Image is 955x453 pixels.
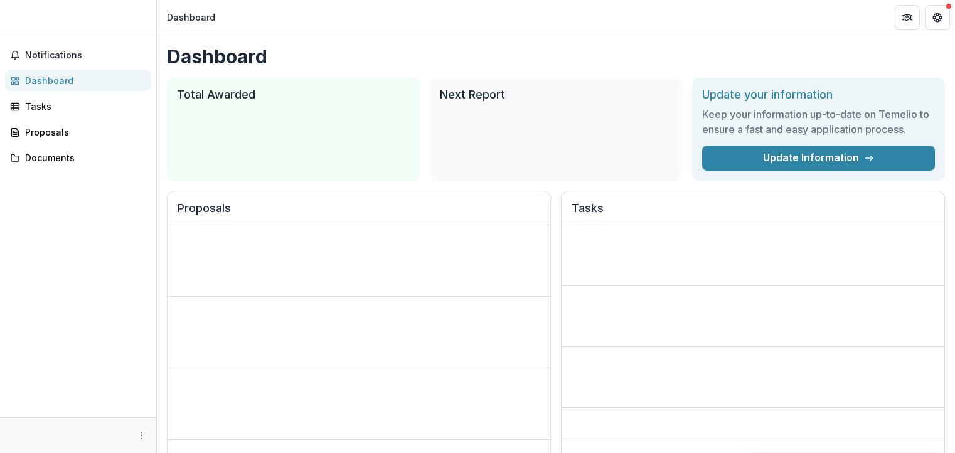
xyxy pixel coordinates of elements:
a: Tasks [5,96,151,117]
h2: Update your information [702,88,935,102]
button: Get Help [925,5,950,30]
a: Proposals [5,122,151,142]
div: Proposals [25,125,141,139]
span: Notifications [25,50,146,61]
nav: breadcrumb [162,8,220,26]
a: Update Information [702,146,935,171]
h2: Next Report [440,88,673,102]
button: More [134,428,149,443]
div: Dashboard [25,74,141,87]
div: Documents [25,151,141,164]
h2: Tasks [572,201,934,225]
h1: Dashboard [167,45,945,68]
button: Partners [895,5,920,30]
div: Tasks [25,100,141,113]
h2: Proposals [178,201,540,225]
button: Notifications [5,45,151,65]
a: Dashboard [5,70,151,91]
h3: Keep your information up-to-date on Temelio to ensure a fast and easy application process. [702,107,935,137]
a: Documents [5,147,151,168]
div: Dashboard [167,11,215,24]
h2: Total Awarded [177,88,410,102]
